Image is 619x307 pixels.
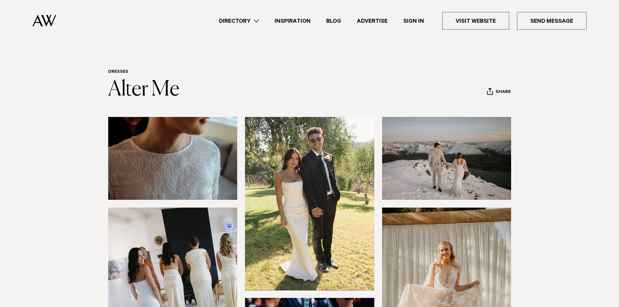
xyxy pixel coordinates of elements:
[487,87,511,97] button: Share
[32,15,56,27] img: Auckland Weddings Logo
[442,12,509,30] a: Visit Website
[267,17,318,25] a: Inspiration
[349,17,395,25] a: Advertise
[108,79,179,100] a: Alter Me
[517,12,587,30] a: Send Message
[211,17,267,25] a: Directory
[108,70,128,75] a: Dresses
[496,89,511,96] span: Share
[395,17,432,25] a: Sign In
[318,17,349,25] a: Blog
